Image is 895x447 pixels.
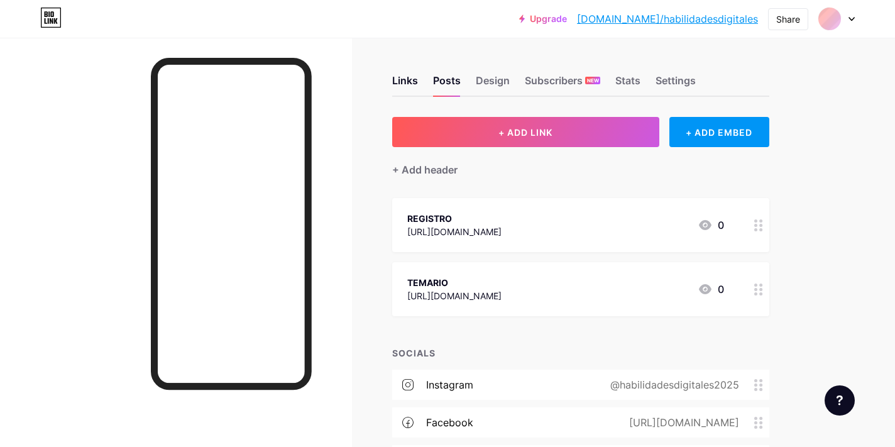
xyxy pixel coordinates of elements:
div: Share [776,13,800,26]
div: instagram [426,377,473,392]
div: Posts [433,73,461,96]
div: 0 [698,282,724,297]
div: Subscribers [525,73,600,96]
a: [DOMAIN_NAME]/habilidadesdigitales [577,11,758,26]
div: 0 [698,218,724,233]
div: REGISTRO [407,212,502,225]
div: Settings [656,73,696,96]
div: [URL][DOMAIN_NAME] [407,225,502,238]
div: TEMARIO [407,276,502,289]
div: + ADD EMBED [669,117,769,147]
button: + ADD LINK [392,117,659,147]
div: Stats [615,73,640,96]
div: Design [476,73,510,96]
div: @habilidadesdigitales2025 [590,377,754,392]
div: + Add header [392,162,458,177]
div: [URL][DOMAIN_NAME] [407,289,502,302]
span: NEW [587,77,599,84]
div: Links [392,73,418,96]
div: [URL][DOMAIN_NAME] [609,415,754,430]
span: + ADD LINK [498,127,552,138]
a: Upgrade [519,14,567,24]
div: SOCIALS [392,346,769,360]
div: facebook [426,415,473,430]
